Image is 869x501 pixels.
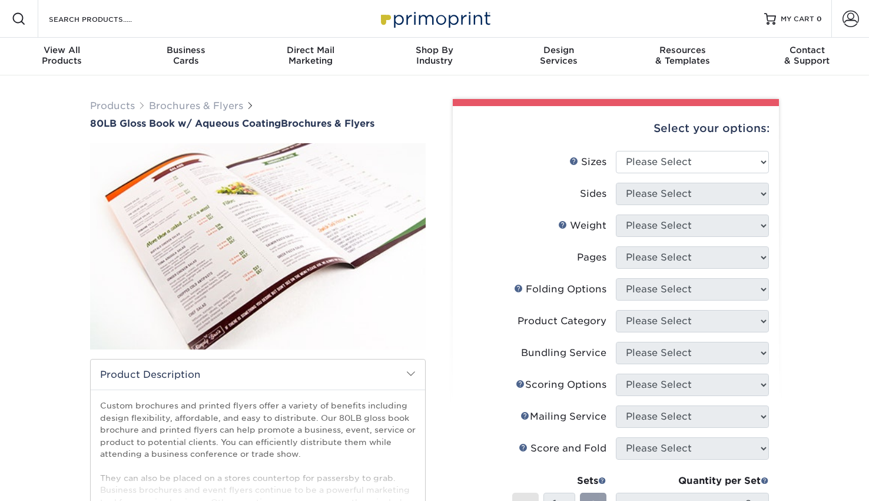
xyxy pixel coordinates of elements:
[516,378,606,392] div: Scoring Options
[373,45,497,55] span: Shop By
[817,15,822,23] span: 0
[496,45,621,66] div: Services
[580,187,606,201] div: Sides
[781,14,814,24] span: MY CART
[496,38,621,75] a: DesignServices
[558,219,606,233] div: Weight
[577,250,606,265] div: Pages
[514,282,606,296] div: Folding Options
[616,474,769,488] div: Quantity per Set
[90,100,135,111] a: Products
[248,45,373,66] div: Marketing
[745,38,869,75] a: Contact& Support
[373,45,497,66] div: Industry
[124,45,248,55] span: Business
[90,118,426,129] h1: Brochures & Flyers
[462,106,770,151] div: Select your options:
[519,441,606,456] div: Score and Fold
[520,410,606,424] div: Mailing Service
[518,314,606,328] div: Product Category
[373,38,497,75] a: Shop ByIndustry
[621,45,745,55] span: Resources
[248,38,373,75] a: Direct MailMarketing
[124,45,248,66] div: Cards
[124,38,248,75] a: BusinessCards
[48,12,162,26] input: SEARCH PRODUCTS.....
[90,130,426,362] img: 80LB Gloss Book<br/>w/ Aqueous Coating 01
[621,45,745,66] div: & Templates
[90,118,426,129] a: 80LB Gloss Book w/ Aqueous CoatingBrochures & Flyers
[376,6,493,31] img: Primoprint
[512,474,606,488] div: Sets
[569,155,606,169] div: Sizes
[90,118,281,129] span: 80LB Gloss Book w/ Aqueous Coating
[91,360,425,390] h2: Product Description
[248,45,373,55] span: Direct Mail
[745,45,869,66] div: & Support
[496,45,621,55] span: Design
[621,38,745,75] a: Resources& Templates
[149,100,243,111] a: Brochures & Flyers
[745,45,869,55] span: Contact
[521,346,606,360] div: Bundling Service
